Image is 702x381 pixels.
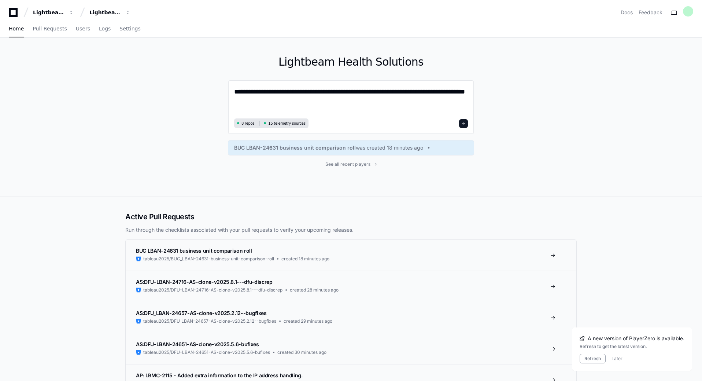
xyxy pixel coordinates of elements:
span: tableau2025/DFU-LBAN-24651-AS-clone-v2025.5.6-bufixes [143,349,270,355]
div: Refresh to get the latest version. [580,344,684,349]
span: BUC LBAN-24631 business unit comparison roll [136,248,252,254]
span: was created 18 minutes ago [356,144,423,151]
a: Users [76,21,90,37]
a: Pull Requests [33,21,67,37]
span: See all recent players [325,161,370,167]
span: A new version of PlayerZero is available. [588,335,684,342]
span: Home [9,26,24,31]
span: AS:DFU_LBAN-24657-AS-clone-v2025.2.12--bugfixes [136,310,267,316]
span: created 18 minutes ago [281,256,329,262]
div: Lightbeam Health [33,9,64,16]
span: Settings [119,26,140,31]
span: Pull Requests [33,26,67,31]
a: AS:DFU-LBAN-24651-AS-clone-v2025.5.6-bufixestableau2025/DFU-LBAN-24651-AS-clone-v2025.5.6-bufixes... [126,333,576,364]
span: 15 telemetry sources [268,121,305,126]
span: Logs [99,26,111,31]
span: tableau2025/DFU_LBAN-24657-AS-clone-v2025.2.12--bugfixes [143,318,276,324]
span: 8 repos [241,121,255,126]
p: Run through the checklists associated with your pull requests to verify your upcoming releases. [125,226,577,234]
a: BUC LBAN-24631 business unit comparison rollwas created 18 minutes ago [234,144,468,151]
button: Lightbeam Health Solutions [86,6,133,19]
div: Lightbeam Health Solutions [89,9,121,16]
span: AS:DFU-LBAN-24651-AS-clone-v2025.5.6-bufixes [136,341,259,347]
button: Feedback [639,9,662,16]
button: Lightbeam Health [30,6,77,19]
button: Refresh [580,354,606,363]
span: AS:DFU-LBAN-24716-AS-clone-v2025.8.1---dfu-discrep [136,279,273,285]
a: AS:DFU_LBAN-24657-AS-clone-v2025.2.12--bugfixestableau2025/DFU_LBAN-24657-AS-clone-v2025.2.12--bu... [126,302,576,333]
a: BUC LBAN-24631 business unit comparison rolltableau2025/BUC_LBAN-24631-business-unit-comparison-r... [126,240,576,271]
span: tableau2025/DFU-LBAN-24716-AS-clone-v2025.8.1---dfu-discrep [143,287,282,293]
h2: Active Pull Requests [125,212,577,222]
span: created 30 minutes ago [277,349,326,355]
a: Docs [621,9,633,16]
span: tableau2025/BUC_LBAN-24631-business-unit-comparison-roll [143,256,274,262]
a: See all recent players [228,161,474,167]
span: created 29 minutes ago [284,318,332,324]
a: AS:DFU-LBAN-24716-AS-clone-v2025.8.1---dfu-discreptableau2025/DFU-LBAN-24716-AS-clone-v2025.8.1--... [126,271,576,302]
span: AP: LBMC-2115 - Added extra information to the IP address handling. [136,372,303,378]
a: Logs [99,21,111,37]
button: Later [612,356,622,362]
a: Settings [119,21,140,37]
span: BUC LBAN-24631 business unit comparison roll [234,144,356,151]
a: Home [9,21,24,37]
span: created 28 minutes ago [290,287,339,293]
h1: Lightbeam Health Solutions [228,55,474,69]
span: Users [76,26,90,31]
